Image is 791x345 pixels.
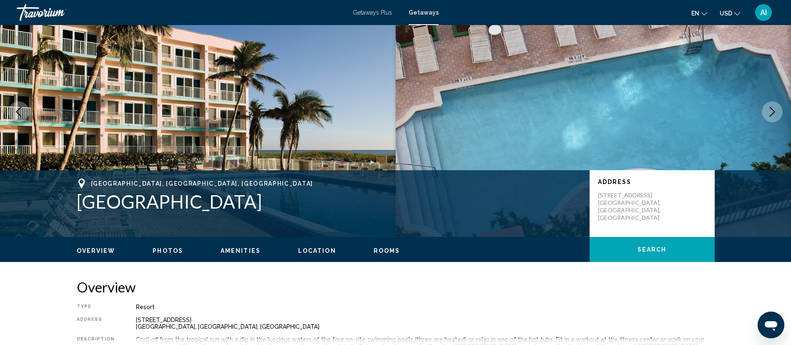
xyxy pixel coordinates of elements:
[77,279,715,295] h2: Overview
[77,191,581,212] h1: [GEOGRAPHIC_DATA]
[17,4,344,21] a: Travorium
[691,7,707,19] button: Change language
[77,247,116,254] button: Overview
[638,247,667,253] span: Search
[221,247,261,254] button: Amenities
[720,7,740,19] button: Change currency
[598,179,706,185] p: Address
[353,9,392,16] a: Getaways Plus
[136,317,715,330] div: [STREET_ADDRESS] [GEOGRAPHIC_DATA], [GEOGRAPHIC_DATA], [GEOGRAPHIC_DATA]
[760,8,767,17] span: AI
[298,247,336,254] button: Location
[758,312,784,338] iframe: Button to launch messaging window
[153,247,183,254] button: Photos
[753,4,774,21] button: User Menu
[91,180,313,187] span: [GEOGRAPHIC_DATA], [GEOGRAPHIC_DATA], [GEOGRAPHIC_DATA]
[77,317,115,330] div: Address
[590,237,715,262] button: Search
[8,101,29,122] button: Previous image
[598,191,665,222] p: [STREET_ADDRESS] [GEOGRAPHIC_DATA], [GEOGRAPHIC_DATA], [GEOGRAPHIC_DATA]
[136,304,715,310] div: Resort
[762,101,783,122] button: Next image
[720,10,732,17] span: USD
[409,9,439,16] a: Getaways
[77,304,115,310] div: Type
[691,10,699,17] span: en
[374,247,400,254] button: Rooms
